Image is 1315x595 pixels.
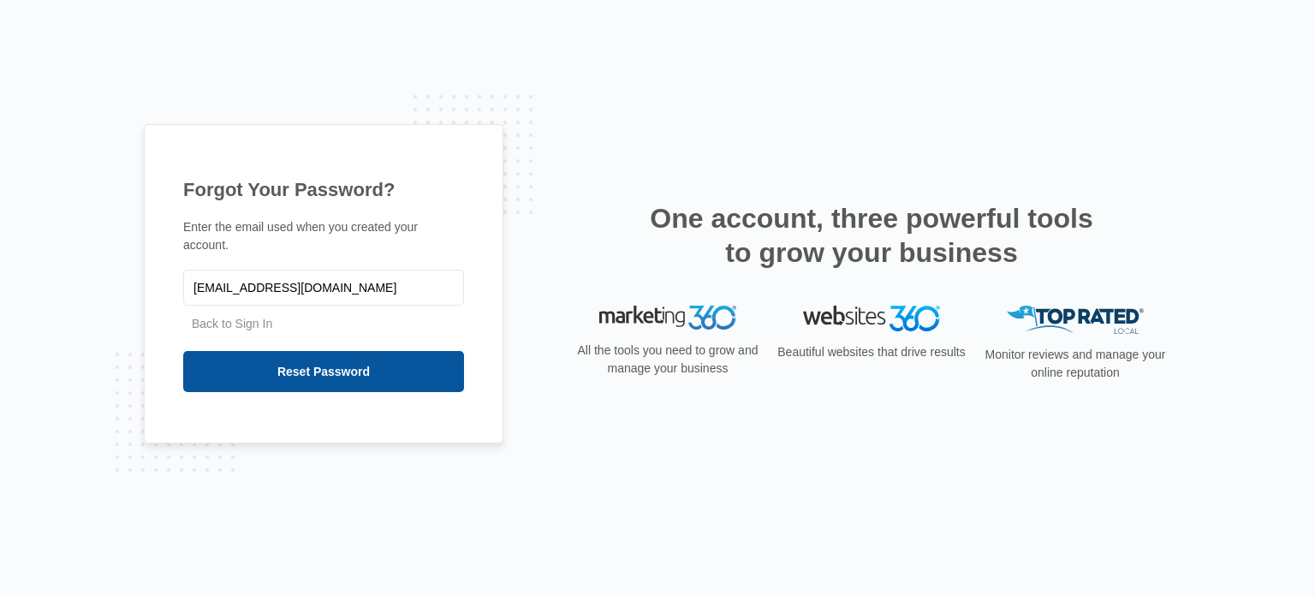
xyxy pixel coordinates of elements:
[776,343,967,361] p: Beautiful websites that drive results
[572,342,764,378] p: All the tools you need to grow and manage your business
[192,317,272,330] a: Back to Sign In
[183,270,464,306] input: Email
[803,306,940,330] img: Websites 360
[183,176,464,204] h1: Forgot Your Password?
[979,346,1171,382] p: Monitor reviews and manage your online reputation
[183,218,464,254] p: Enter the email used when you created your account.
[599,306,736,330] img: Marketing 360
[645,201,1098,270] h2: One account, three powerful tools to grow your business
[183,351,464,392] input: Reset Password
[1007,306,1144,334] img: Top Rated Local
